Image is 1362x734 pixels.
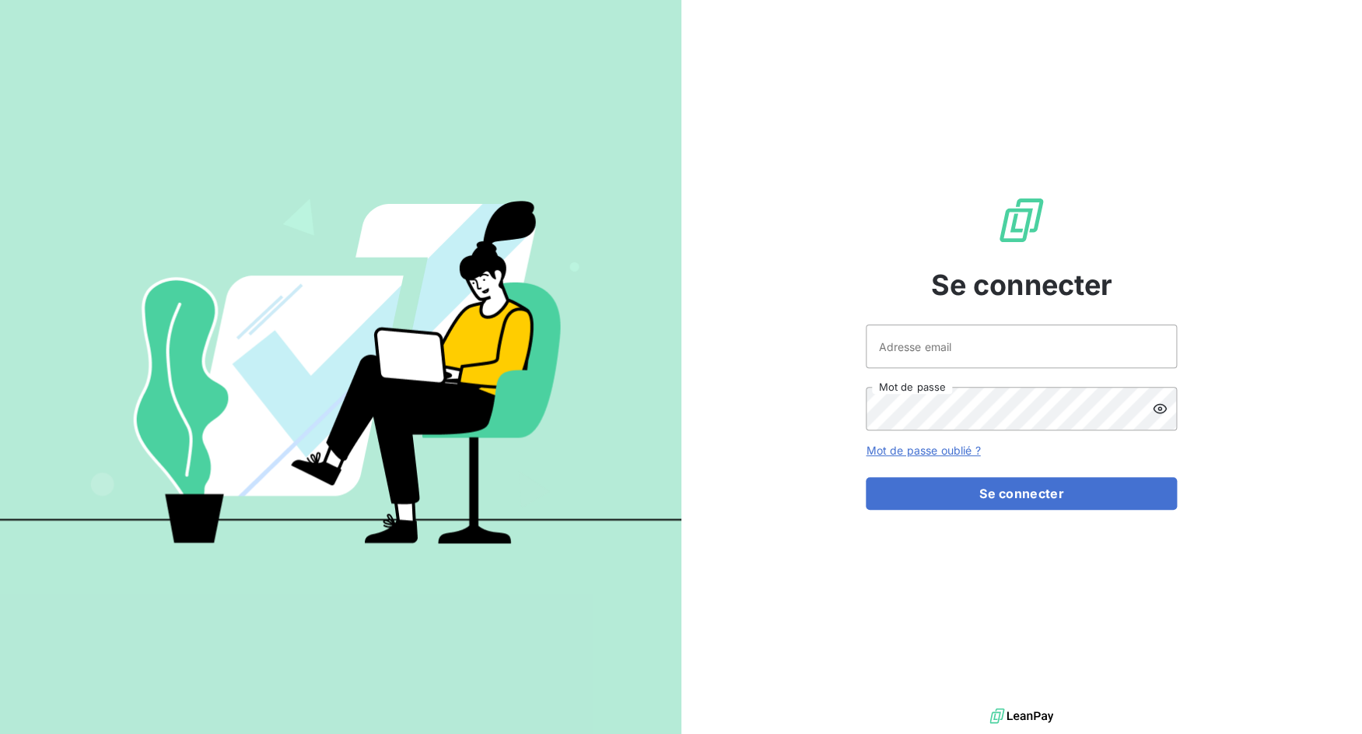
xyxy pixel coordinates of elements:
[996,195,1046,245] img: Logo LeanPay
[930,264,1112,306] span: Se connecter
[866,477,1177,510] button: Se connecter
[989,704,1053,728] img: logo
[866,325,1177,368] input: placeholder
[866,444,980,457] a: Mot de passe oublié ?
